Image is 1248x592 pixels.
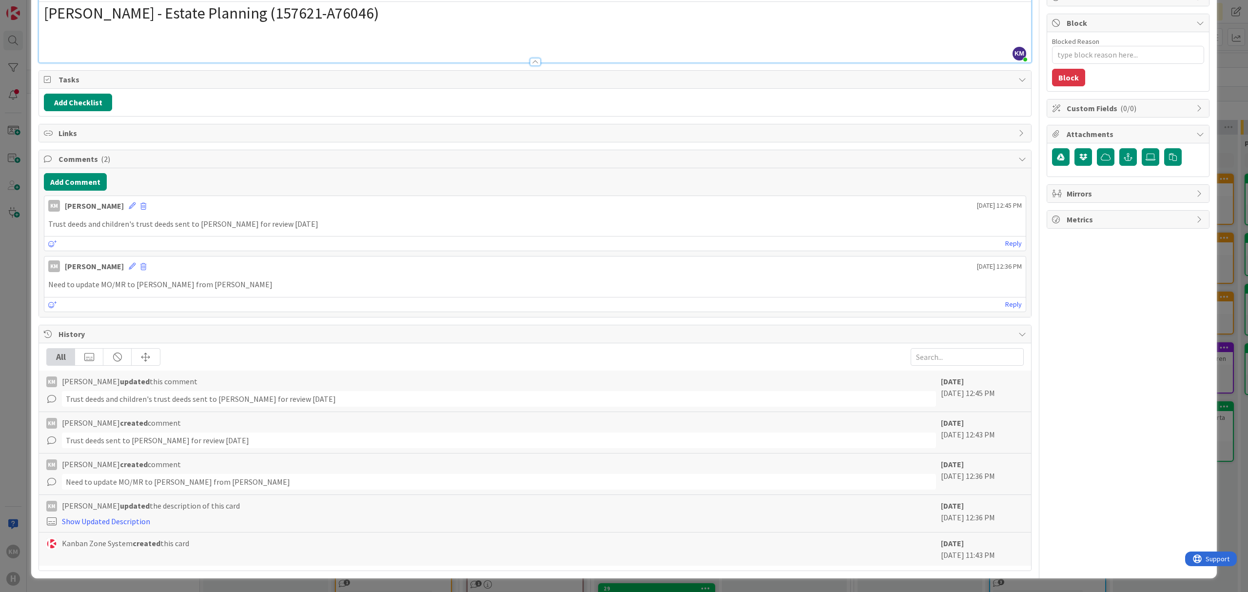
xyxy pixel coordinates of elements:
input: Search... [911,348,1024,366]
div: KM [46,501,57,512]
b: created [120,418,148,428]
span: ( 2 ) [101,154,110,164]
span: ( 0/0 ) [1120,103,1136,113]
span: Support [20,1,44,13]
span: [PERSON_NAME] - Estate Planning (157621-A76046) [44,3,379,23]
div: [DATE] 12:43 PM [941,417,1024,448]
b: updated [120,501,150,511]
div: Need to update MO/MR to [PERSON_NAME] from [PERSON_NAME] [62,474,936,490]
span: Comments [58,153,1014,165]
div: [DATE] 12:36 PM [941,500,1024,527]
div: Trust deeds sent to [PERSON_NAME] for review [DATE] [62,433,936,448]
b: created [133,538,160,548]
b: [DATE] [941,459,964,469]
b: [DATE] [941,418,964,428]
span: [PERSON_NAME] comment [62,417,181,429]
div: KM [48,260,60,272]
div: [PERSON_NAME] [65,200,124,212]
div: KM [48,200,60,212]
b: [DATE] [941,538,964,548]
div: All [47,349,75,365]
span: Mirrors [1067,188,1191,199]
span: Tasks [58,74,1014,85]
div: [DATE] 12:36 PM [941,458,1024,490]
div: [DATE] 12:45 PM [941,375,1024,407]
a: Reply [1005,298,1022,311]
label: Blocked Reason [1052,37,1099,46]
b: updated [120,376,150,386]
div: Trust deeds and children's trust deeds sent to [PERSON_NAME] for review [DATE] [62,391,936,407]
p: Trust deeds and children's trust deeds sent to [PERSON_NAME] for review [DATE] [48,218,1022,230]
span: [PERSON_NAME] this comment [62,375,197,387]
img: KS [46,538,57,549]
div: KM [46,376,57,387]
b: [DATE] [941,501,964,511]
div: [DATE] 11:43 PM [941,537,1024,561]
a: Reply [1005,237,1022,250]
span: Block [1067,17,1191,29]
span: Metrics [1067,214,1191,225]
span: Links [58,127,1014,139]
a: Show Updated Description [62,516,150,526]
span: [DATE] 12:36 PM [977,261,1022,272]
span: [DATE] 12:45 PM [977,200,1022,211]
span: Attachments [1067,128,1191,140]
b: created [120,459,148,469]
button: Add Comment [44,173,107,191]
span: Kanban Zone System this card [62,537,189,549]
span: KM [1013,47,1026,60]
div: KM [46,459,57,470]
span: [PERSON_NAME] comment [62,458,181,470]
p: Need to update MO/MR to [PERSON_NAME] from [PERSON_NAME] [48,279,1022,290]
span: Custom Fields [1067,102,1191,114]
span: History [58,328,1014,340]
button: Add Checklist [44,94,112,111]
div: KM [46,418,57,429]
button: Block [1052,69,1085,86]
span: [PERSON_NAME] the description of this card [62,500,240,512]
b: [DATE] [941,376,964,386]
div: [PERSON_NAME] [65,260,124,272]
